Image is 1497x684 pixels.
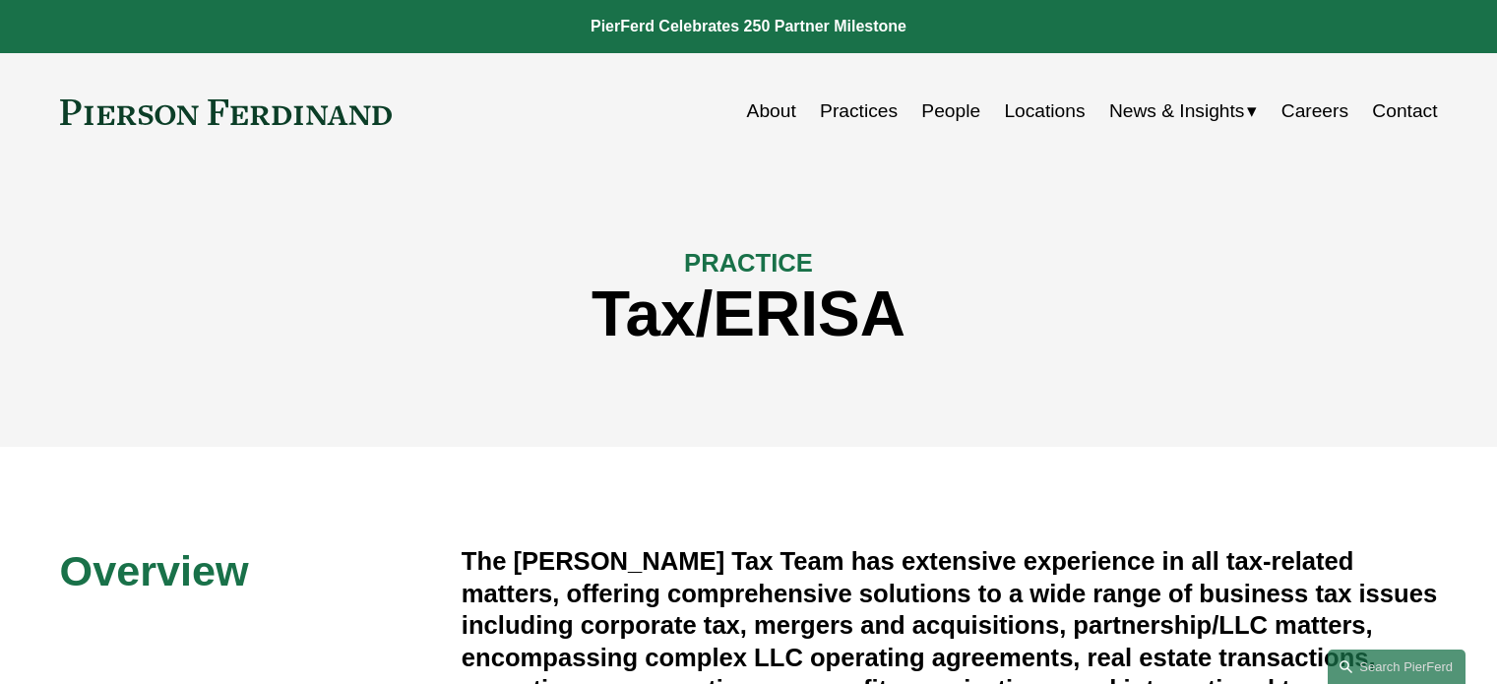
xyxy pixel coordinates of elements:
a: folder dropdown [1109,93,1258,130]
a: Practices [820,93,898,130]
span: News & Insights [1109,94,1245,129]
span: Overview [60,547,249,594]
a: Locations [1004,93,1085,130]
h1: Tax/ERISA [60,279,1438,350]
a: Contact [1372,93,1437,130]
span: PRACTICE [684,249,813,277]
a: Careers [1281,93,1348,130]
a: Search this site [1328,650,1466,684]
a: About [747,93,796,130]
a: People [921,93,980,130]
